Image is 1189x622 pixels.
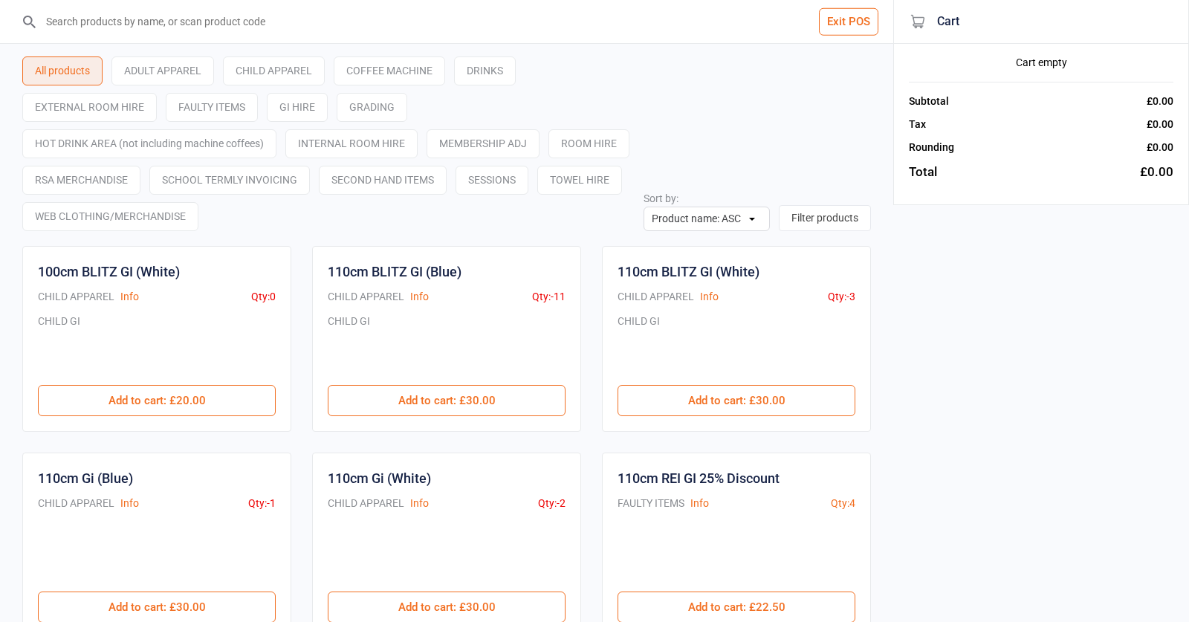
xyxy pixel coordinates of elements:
button: Add to cart: £20.00 [38,385,276,416]
button: Info [120,289,139,305]
div: CHILD GI [328,314,370,370]
div: Qty: -2 [538,496,566,511]
div: COFFEE MACHINE [334,56,445,85]
div: SECOND HAND ITEMS [319,166,447,195]
div: CHILD APPAREL [618,289,694,305]
div: EXTERNAL ROOM HIRE [22,93,157,122]
button: Exit POS [819,8,878,36]
div: 100cm BLITZ GI (White) [38,262,180,282]
div: £0.00 [1140,163,1173,182]
div: 110cm Gi (Blue) [38,468,133,488]
div: GI HIRE [267,93,328,122]
div: SESSIONS [456,166,528,195]
div: HOT DRINK AREA (not including machine coffees) [22,129,276,158]
div: CHILD GI [618,314,660,370]
div: Qty: 4 [831,496,855,511]
div: DRINKS [454,56,516,85]
div: ROOM HIRE [548,129,629,158]
button: Filter products [779,205,871,231]
div: CHILD APPAREL [38,289,114,305]
div: CHILD APPAREL [328,496,404,511]
div: 110cm Gi (White) [328,468,431,488]
div: 110cm BLITZ GI (Blue) [328,262,461,282]
button: Info [410,496,429,511]
div: Qty: 0 [251,289,276,305]
div: Qty: -3 [828,289,855,305]
div: £0.00 [1147,140,1173,155]
div: FAULTY ITEMS [618,496,684,511]
div: CHILD APPAREL [38,496,114,511]
div: CHILD GI [38,314,80,370]
div: CHILD APPAREL [328,289,404,305]
div: 110cm REI GI 25% Discount [618,468,780,488]
div: MEMBERSHIP ADJ [427,129,540,158]
div: Rounding [909,140,954,155]
div: INTERNAL ROOM HIRE [285,129,418,158]
button: Info [690,496,709,511]
div: £0.00 [1147,117,1173,132]
div: Total [909,163,937,182]
div: Qty: -11 [532,289,566,305]
div: WEB CLOTHING/MERCHANDISE [22,202,198,231]
div: GRADING [337,93,407,122]
div: CHILD APPAREL [223,56,325,85]
div: ADULT APPAREL [111,56,214,85]
div: SCHOOL TERMLY INVOICING [149,166,310,195]
div: 110cm BLITZ GI (White) [618,262,759,282]
div: Cart empty [909,55,1173,71]
div: All products [22,56,103,85]
label: Sort by: [644,192,678,204]
button: Info [410,289,429,305]
div: £0.00 [1147,94,1173,109]
button: Add to cart: £30.00 [618,385,855,416]
div: Qty: -1 [248,496,276,511]
div: RSA MERCHANDISE [22,166,140,195]
div: TOWEL HIRE [537,166,622,195]
button: Add to cart: £30.00 [328,385,566,416]
div: FAULTY ITEMS [166,93,258,122]
div: Tax [909,117,926,132]
button: Info [120,496,139,511]
div: Subtotal [909,94,949,109]
button: Info [700,289,719,305]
